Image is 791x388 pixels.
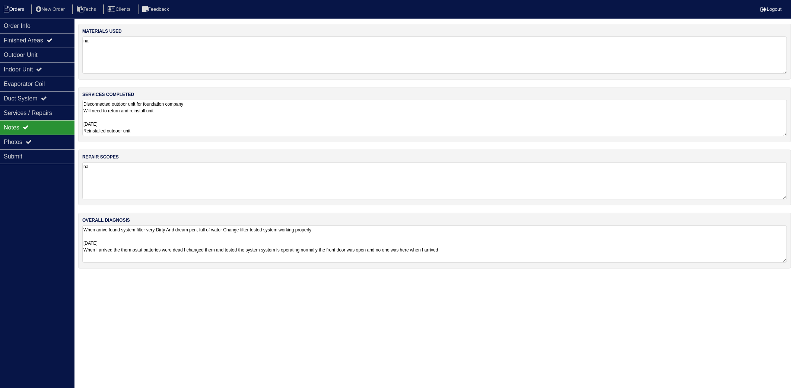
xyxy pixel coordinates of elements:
[103,4,136,15] li: Clients
[82,36,787,74] textarea: na
[82,162,787,199] textarea: na
[82,100,787,136] textarea: Disconnected outdoor unit for foundation company Will need to return and reinstall unit [DATE] Re...
[760,6,782,12] a: Logout
[31,6,71,12] a: New Order
[138,4,175,15] li: Feedback
[82,154,119,160] label: repair scopes
[103,6,136,12] a: Clients
[82,225,787,263] textarea: When arrive found system filter very Dirty And dream pen, full of water Change filter tested syst...
[31,4,71,15] li: New Order
[82,28,122,35] label: materials used
[72,4,102,15] li: Techs
[72,6,102,12] a: Techs
[82,91,134,98] label: services completed
[82,217,130,224] label: overall diagnosis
